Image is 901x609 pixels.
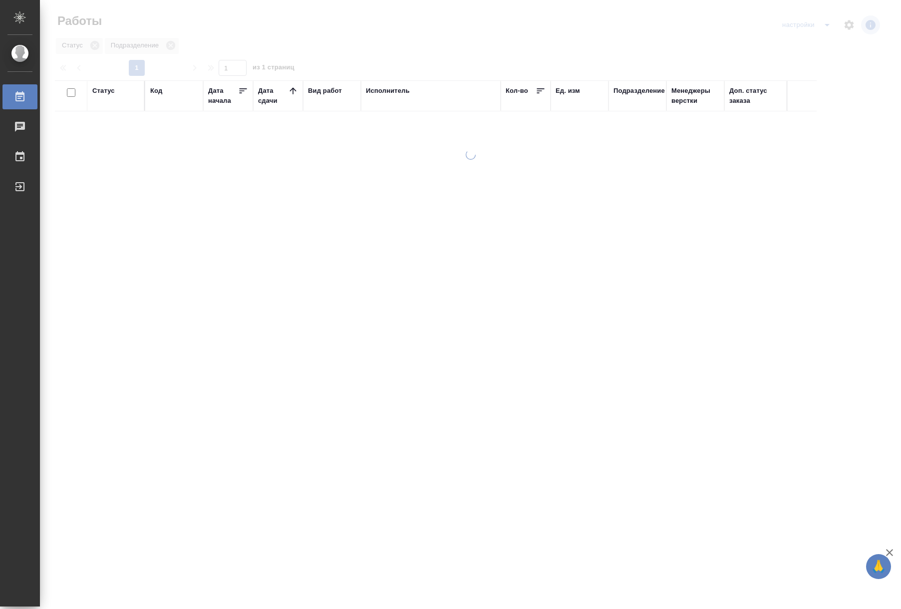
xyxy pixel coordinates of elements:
div: Подразделение [613,86,665,96]
div: Дата начала [208,86,238,106]
div: Доп. статус заказа [729,86,782,106]
div: Исполнитель [366,86,410,96]
div: Статус [92,86,115,96]
button: 🙏 [866,554,891,579]
div: Кол-во [506,86,528,96]
span: 🙏 [870,556,887,577]
div: Дата сдачи [258,86,288,106]
div: Менеджеры верстки [671,86,719,106]
div: Код [150,86,162,96]
div: Вид работ [308,86,342,96]
div: Ед. изм [556,86,580,96]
